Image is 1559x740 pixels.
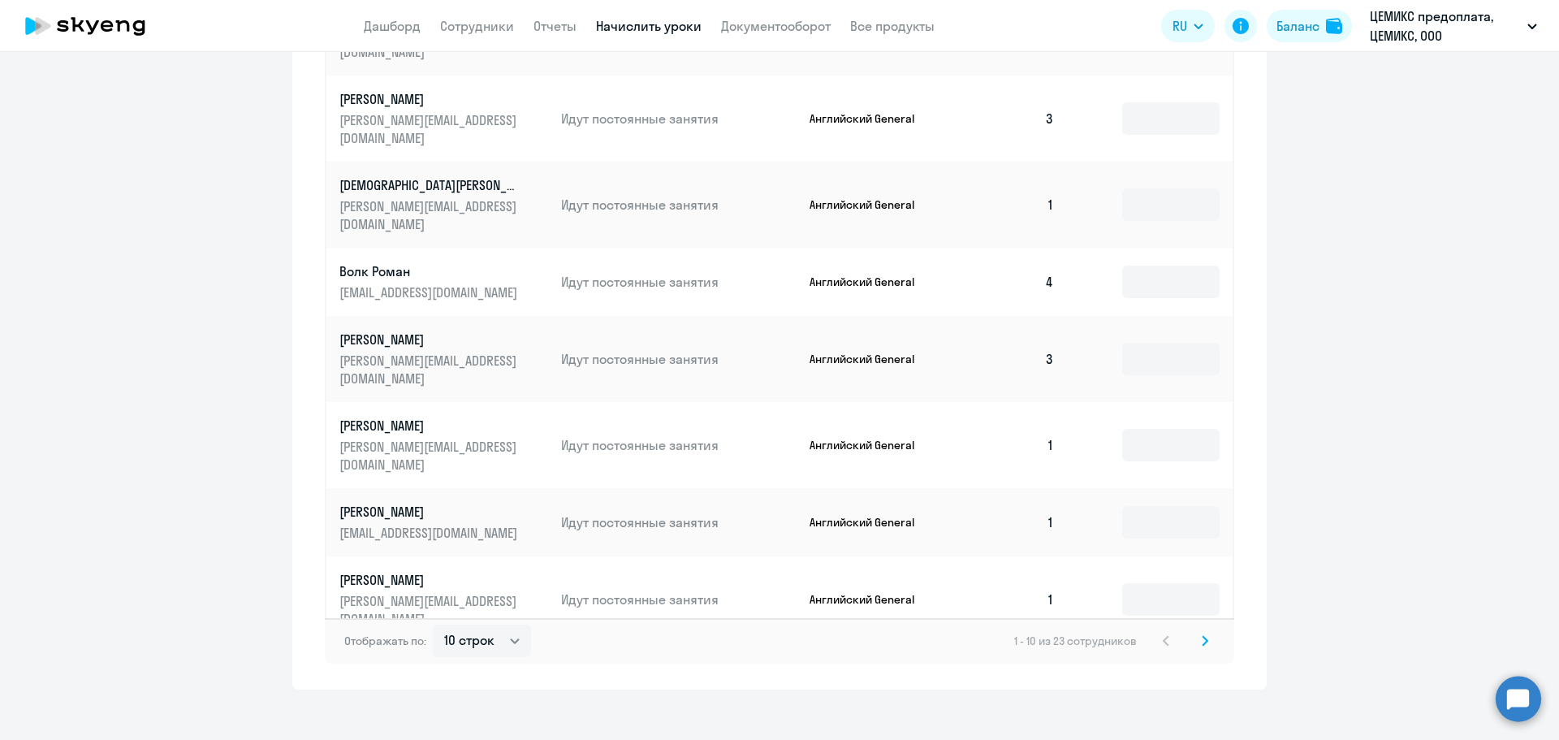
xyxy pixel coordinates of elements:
[810,111,931,126] p: Английский General
[953,248,1067,316] td: 4
[561,513,797,531] p: Идут постоянные занятия
[810,275,931,289] p: Английский General
[339,331,521,348] p: [PERSON_NAME]
[561,110,797,128] p: Идут постоянные занятия
[339,176,521,194] p: [DEMOGRAPHIC_DATA][PERSON_NAME]
[339,262,521,280] p: Волк Роман
[339,417,521,435] p: [PERSON_NAME]
[344,634,426,648] span: Отображать по:
[953,402,1067,488] td: 1
[810,515,931,530] p: Английский General
[1276,16,1319,36] div: Баланс
[810,438,931,452] p: Английский General
[1014,634,1137,648] span: 1 - 10 из 23 сотрудников
[339,331,548,387] a: [PERSON_NAME][PERSON_NAME][EMAIL_ADDRESS][DOMAIN_NAME]
[561,350,797,368] p: Идут постоянные занятия
[339,176,548,233] a: [DEMOGRAPHIC_DATA][PERSON_NAME][PERSON_NAME][EMAIL_ADDRESS][DOMAIN_NAME]
[561,273,797,291] p: Идут постоянные занятия
[1326,18,1342,34] img: balance
[339,503,548,542] a: [PERSON_NAME][EMAIL_ADDRESS][DOMAIN_NAME]
[339,571,521,589] p: [PERSON_NAME]
[339,283,521,301] p: [EMAIL_ADDRESS][DOMAIN_NAME]
[1267,10,1352,42] button: Балансbalance
[561,591,797,608] p: Идут постоянные занятия
[339,111,521,147] p: [PERSON_NAME][EMAIL_ADDRESS][DOMAIN_NAME]
[953,316,1067,402] td: 3
[440,18,514,34] a: Сотрудники
[364,18,421,34] a: Дашборд
[339,90,521,108] p: [PERSON_NAME]
[721,18,831,34] a: Документооборот
[339,352,521,387] p: [PERSON_NAME][EMAIL_ADDRESS][DOMAIN_NAME]
[953,162,1067,248] td: 1
[810,352,931,366] p: Английский General
[953,76,1067,162] td: 3
[561,436,797,454] p: Идут постоянные занятия
[339,438,521,474] p: [PERSON_NAME][EMAIL_ADDRESS][DOMAIN_NAME]
[1161,10,1215,42] button: RU
[339,503,521,521] p: [PERSON_NAME]
[810,592,931,607] p: Английский General
[339,571,548,628] a: [PERSON_NAME][PERSON_NAME][EMAIL_ADDRESS][DOMAIN_NAME]
[810,197,931,212] p: Английский General
[339,524,521,542] p: [EMAIL_ADDRESS][DOMAIN_NAME]
[953,488,1067,556] td: 1
[1172,16,1187,36] span: RU
[596,18,702,34] a: Начислить уроки
[533,18,577,34] a: Отчеты
[1362,6,1545,45] button: ЦЕМИКС предоплата, ЦЕМИКС, ООО
[339,417,548,474] a: [PERSON_NAME][PERSON_NAME][EMAIL_ADDRESS][DOMAIN_NAME]
[850,18,935,34] a: Все продукты
[1370,6,1521,45] p: ЦЕМИКС предоплата, ЦЕМИКС, ООО
[953,556,1067,643] td: 1
[339,262,548,301] a: Волк Роман[EMAIL_ADDRESS][DOMAIN_NAME]
[339,592,521,628] p: [PERSON_NAME][EMAIL_ADDRESS][DOMAIN_NAME]
[561,196,797,214] p: Идут постоянные занятия
[339,90,548,147] a: [PERSON_NAME][PERSON_NAME][EMAIL_ADDRESS][DOMAIN_NAME]
[339,197,521,233] p: [PERSON_NAME][EMAIL_ADDRESS][DOMAIN_NAME]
